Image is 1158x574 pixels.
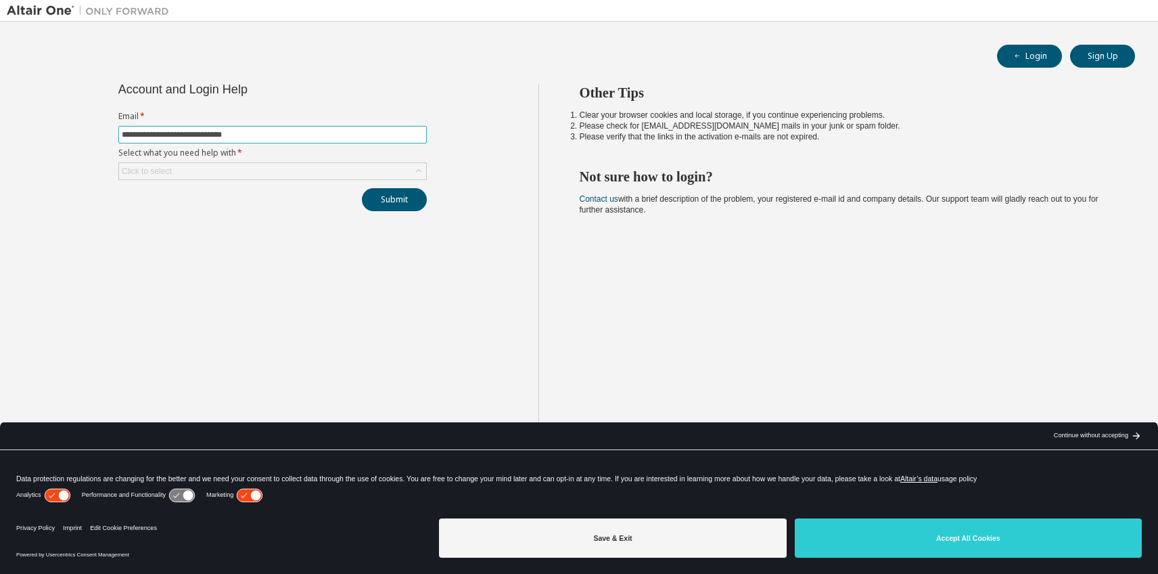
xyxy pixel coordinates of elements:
[580,168,1111,185] h2: Not sure how to login?
[122,166,172,177] div: Click to select
[580,194,618,204] a: Contact us
[997,45,1062,68] button: Login
[580,84,1111,102] h2: Other Tips
[1070,45,1135,68] button: Sign Up
[362,188,427,211] button: Submit
[7,4,176,18] img: Altair One
[580,131,1111,142] li: Please verify that the links in the activation e-mails are not expired.
[118,148,427,158] label: Select what you need help with
[580,120,1111,131] li: Please check for [EMAIL_ADDRESS][DOMAIN_NAME] mails in your junk or spam folder.
[118,111,427,122] label: Email
[580,194,1098,215] span: with a brief description of the problem, your registered e-mail id and company details. Our suppo...
[118,84,365,95] div: Account and Login Help
[580,110,1111,120] li: Clear your browser cookies and local storage, if you continue experiencing problems.
[119,163,426,179] div: Click to select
